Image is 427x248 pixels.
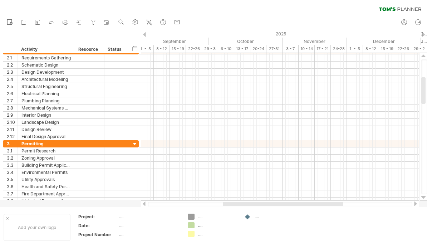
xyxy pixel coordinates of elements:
[208,38,283,45] div: October 2025
[138,38,208,45] div: September 2025
[7,169,18,176] div: 3.4
[21,190,71,197] div: Fire Department Approval
[21,198,71,204] div: Historical Preservation Approval
[4,214,70,241] div: Add your own logo
[78,232,118,238] div: Project Number
[7,104,18,111] div: 2.8
[21,69,71,76] div: Design Development
[234,45,250,53] div: 13 - 17
[7,69,18,76] div: 2.3
[7,133,18,140] div: 2.12
[21,176,71,183] div: Utility Approvals
[7,162,18,169] div: 3.3
[21,183,71,190] div: Health and Safety Permits
[7,198,18,204] div: 3.8
[7,97,18,104] div: 2.7
[119,214,179,220] div: ....
[21,162,71,169] div: Building Permit Application
[21,54,71,61] div: Requirements Gathering
[218,45,234,53] div: 6 - 10
[198,214,237,220] div: ....
[21,104,71,111] div: Mechanical Systems Design
[21,46,71,53] div: Activity
[138,45,154,53] div: 1 - 5
[119,232,179,238] div: ....
[198,231,237,237] div: ....
[21,76,71,83] div: Architectural Modeling
[78,46,100,53] div: Resource
[21,119,71,126] div: Landscape Design
[7,112,18,118] div: 2.9
[78,223,118,229] div: Date:
[119,223,179,229] div: ....
[283,38,347,45] div: November 2025
[21,155,71,161] div: Zoning Approval
[315,45,331,53] div: 17 - 21
[21,90,71,97] div: Electrical Planning
[395,45,411,53] div: 22-26
[21,126,71,133] div: Design Review
[21,169,71,176] div: Environmental Permits
[21,83,71,90] div: Structural Engineering
[7,119,18,126] div: 2.10
[347,38,421,45] div: December 2025
[7,147,18,154] div: 3.1
[363,45,379,53] div: 8 - 12
[170,45,186,53] div: 15 - 19
[78,214,118,220] div: Project:
[7,83,18,90] div: 2.5
[21,147,71,154] div: Permit Research
[7,183,18,190] div: 3.6
[283,45,299,53] div: 3 - 7
[347,45,363,53] div: 1 - 5
[7,140,18,147] div: 3
[186,45,202,53] div: 22-26
[7,62,18,68] div: 2.2
[108,46,123,53] div: Status
[7,190,18,197] div: 3.7
[21,112,71,118] div: Interior Design
[154,45,170,53] div: 8 - 12
[21,140,71,147] div: Permitting
[198,222,237,228] div: ....
[299,45,315,53] div: 10 - 14
[250,45,266,53] div: 20-24
[331,45,347,53] div: 24-28
[266,45,283,53] div: 27-31
[7,155,18,161] div: 3.2
[7,126,18,133] div: 2.11
[7,176,18,183] div: 3.5
[7,54,18,61] div: 2.1
[7,76,18,83] div: 2.4
[21,133,71,140] div: Final Design Approval
[21,97,71,104] div: Plumbing Planning
[21,62,71,68] div: Schematic Design
[379,45,395,53] div: 15 - 19
[255,214,294,220] div: ....
[7,90,18,97] div: 2.6
[202,45,218,53] div: 29 - 3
